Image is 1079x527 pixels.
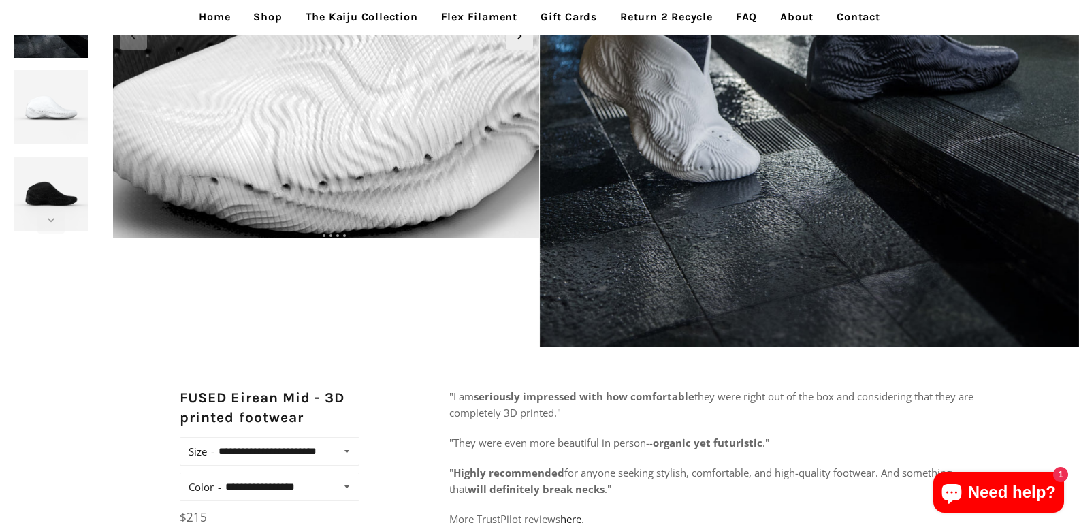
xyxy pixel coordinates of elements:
[329,234,332,237] span: Go to slide 3
[323,234,325,237] span: Go to slide 2
[653,436,762,449] b: organic yet futuristic
[449,466,453,479] span: "
[306,234,319,237] span: Go to slide 1
[189,477,221,496] label: Color
[12,67,91,147] img: [3D printed Shoes] - lightweight custom 3dprinted shoes sneakers sandals fused footwear
[120,22,147,50] div: Previous slide
[449,512,560,526] span: More TrustPilot reviews
[762,436,769,449] span: ."
[12,154,91,234] img: [3D printed Shoes] - lightweight custom 3dprinted shoes sneakers sandals fused footwear
[605,482,611,496] span: ."
[929,472,1068,516] inbox-online-store-chat: Shopify online store chat
[581,512,584,526] span: .
[468,482,605,496] b: will definitely break necks
[180,388,359,428] h2: FUSED Eirean Mid - 3D printed footwear
[180,509,207,525] span: $215
[449,389,474,403] span: "I am
[449,466,952,496] span: for anyone seeking stylish, comfortable, and high-quality footwear. And something that
[449,389,973,419] span: they were right out of the box and considering that they are completely 3D printed."
[506,22,533,50] div: Next slide
[343,234,346,237] span: Go to slide 5
[453,466,564,479] b: Highly recommended
[189,442,214,461] label: Size
[336,234,339,237] span: Go to slide 4
[474,389,694,403] b: seriously impressed with how comfortable
[560,512,581,526] span: here
[449,436,653,449] span: "They were even more beautiful in person--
